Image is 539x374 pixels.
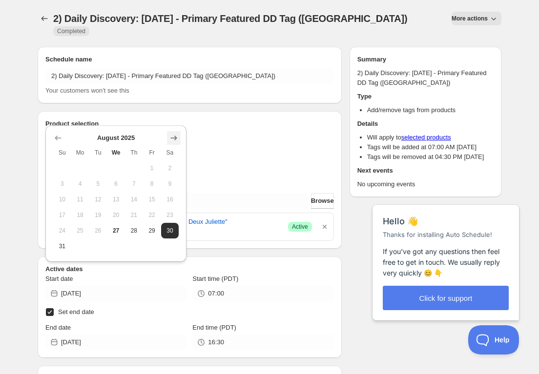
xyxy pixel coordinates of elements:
[45,87,129,94] span: Your customers won't see this
[452,15,488,22] span: More actions
[147,227,157,235] span: 29
[129,180,139,188] span: 7
[147,180,157,188] span: 8
[71,192,89,207] button: Monday August 11 2025
[53,145,71,160] th: Sunday
[89,176,107,192] button: Tuesday August 5 2025
[143,192,161,207] button: Friday August 15 2025
[107,176,125,192] button: Wednesday August 6 2025
[57,211,67,219] span: 17
[57,180,67,188] span: 3
[45,119,334,129] h2: Product selection
[71,223,89,238] button: Monday August 25 2025
[129,149,139,157] span: Th
[93,196,104,203] span: 12
[111,149,121,157] span: We
[107,145,125,160] th: Wednesday
[147,211,157,219] span: 22
[161,192,179,207] button: Saturday August 16 2025
[57,227,67,235] span: 24
[111,196,121,203] span: 13
[125,223,143,238] button: Thursday August 28 2025
[165,164,175,172] span: 2
[53,192,71,207] button: Sunday August 10 2025
[357,55,494,64] h2: Summary
[57,242,67,250] span: 31
[71,176,89,192] button: Monday August 4 2025
[167,131,181,145] button: Show next month, September 2025
[368,180,525,325] iframe: Help Scout Beacon - Messages and Notifications
[357,68,494,88] p: 2) Daily Discovery: [DATE] - Primary Featured DD Tag ([GEOGRAPHIC_DATA])
[75,149,85,157] span: Mo
[53,176,71,192] button: Sunday August 3 2025
[93,227,104,235] span: 26
[165,196,175,203] span: 16
[53,238,71,254] button: Sunday August 31 2025
[57,149,67,157] span: Su
[165,149,175,157] span: Sa
[111,180,121,188] span: 6
[51,131,65,145] button: Show previous month, July 2025
[111,211,121,219] span: 20
[129,227,139,235] span: 28
[53,13,407,24] span: 2) Daily Discovery: [DATE] - Primary Featured DD Tag ([GEOGRAPHIC_DATA])
[75,211,85,219] span: 18
[143,145,161,160] th: Friday
[75,196,85,203] span: 11
[468,325,519,354] iframe: Help Scout Beacon - Open
[71,207,89,223] button: Monday August 18 2025
[367,133,494,142] li: Will apply to
[165,211,175,219] span: 23
[45,324,71,331] span: End date
[93,149,104,157] span: Tu
[357,92,494,101] h2: Type
[93,180,104,188] span: 5
[357,166,494,176] h2: Next events
[45,55,334,64] h2: Schedule name
[129,196,139,203] span: 14
[53,207,71,223] button: Sunday August 17 2025
[311,193,334,209] button: Browse
[58,308,94,315] span: Set end date
[143,176,161,192] button: Friday August 8 2025
[89,223,107,238] button: Tuesday August 26 2025
[111,227,121,235] span: 27
[367,142,494,152] li: Tags will be added at 07:00 AM [DATE]
[93,211,104,219] span: 19
[45,275,73,282] span: Start date
[75,180,85,188] span: 4
[107,223,125,238] button: Today Wednesday August 27 2025
[367,152,494,162] li: Tags will be removed at 04:30 PM [DATE]
[57,196,67,203] span: 10
[147,164,157,172] span: 1
[38,12,51,25] button: Schedules
[357,119,494,129] h2: Details
[57,27,85,35] span: Completed
[192,324,236,331] span: End time (PDT)
[143,223,161,238] button: Friday August 29 2025
[311,196,334,206] span: Browse
[165,180,175,188] span: 9
[75,227,85,235] span: 25
[161,160,179,176] button: Saturday August 2 2025
[143,207,161,223] button: Friday August 22 2025
[367,105,494,115] li: Add/remove tags from products
[161,145,179,160] th: Saturday
[147,196,157,203] span: 15
[165,227,175,235] span: 30
[53,223,71,238] button: Sunday August 24 2025
[107,192,125,207] button: Wednesday August 13 2025
[125,176,143,192] button: Thursday August 7 2025
[125,207,143,223] button: Thursday August 21 2025
[125,192,143,207] button: Thursday August 14 2025
[125,145,143,160] th: Thursday
[71,145,89,160] th: Monday
[192,275,238,282] span: Start time (PDT)
[161,207,179,223] button: Saturday August 23 2025
[401,134,451,141] a: selected products
[143,160,161,176] button: Friday August 1 2025
[45,264,334,274] h2: Active dates
[161,223,179,238] button: Saturday August 30 2025
[161,176,179,192] button: Saturday August 9 2025
[452,12,501,25] button: More actions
